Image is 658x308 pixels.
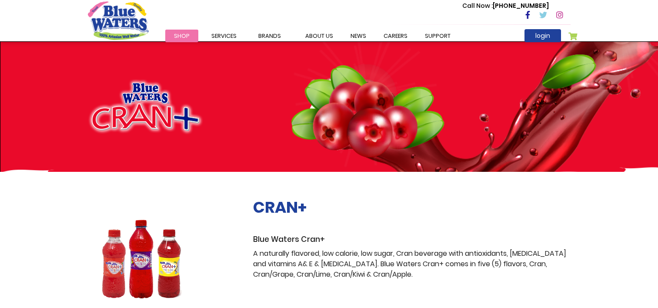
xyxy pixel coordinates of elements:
a: careers [375,30,416,42]
p: [PHONE_NUMBER] [462,1,549,10]
p: A naturally flavored, low calorie, low sugar, Cran beverage with antioxidants, [MEDICAL_DATA] and... [253,248,571,280]
span: Brands [258,32,281,40]
a: login [524,29,561,42]
a: News [342,30,375,42]
span: Call Now : [462,1,493,10]
h2: CRAN+ [253,198,571,217]
h3: Blue Waters Cran+ [253,235,571,244]
span: Shop [174,32,190,40]
span: Services [211,32,237,40]
a: support [416,30,459,42]
a: store logo [88,1,149,40]
a: about us [297,30,342,42]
